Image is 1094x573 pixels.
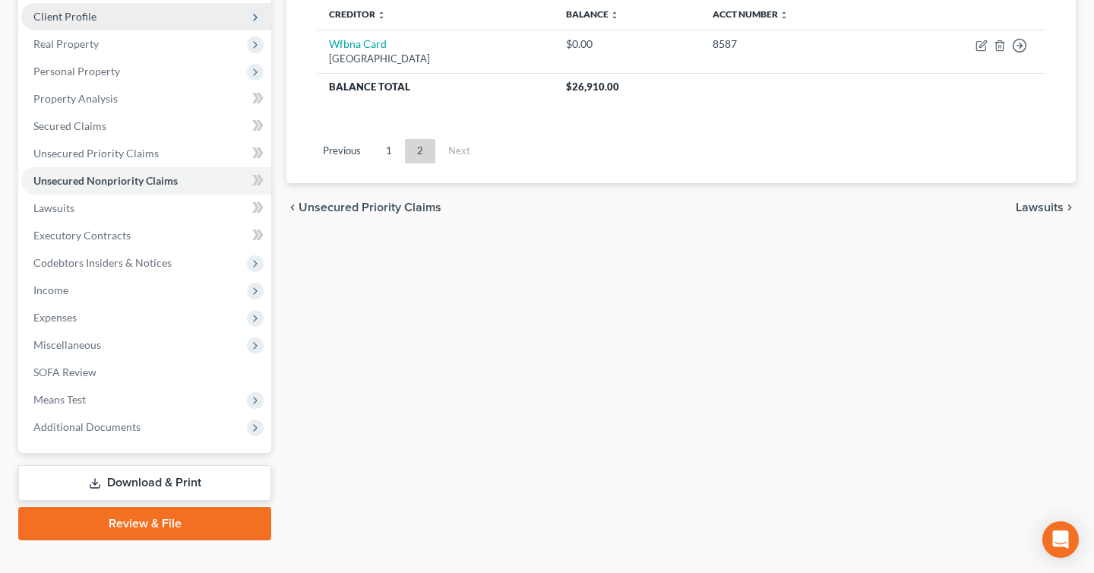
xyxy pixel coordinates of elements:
a: Review & File [18,507,271,540]
a: Property Analysis [21,85,271,112]
div: $0.00 [566,36,688,52]
span: Unsecured Priority Claims [299,201,441,214]
span: Miscellaneous [33,338,101,351]
a: 1 [374,139,404,163]
i: chevron_right [1064,201,1076,214]
a: Unsecured Nonpriority Claims [21,167,271,195]
div: 8587 [713,36,878,52]
div: Open Intercom Messenger [1042,521,1079,558]
a: 2 [405,139,435,163]
button: Lawsuits chevron_right [1016,201,1076,214]
a: Lawsuits [21,195,271,222]
span: Unsecured Priority Claims [33,147,159,160]
span: Secured Claims [33,119,106,132]
a: SOFA Review [21,359,271,386]
a: Creditor unfold_more [329,8,386,20]
a: Balance unfold_more [566,8,619,20]
a: Wfbna Card [329,37,387,50]
span: Expenses [33,311,77,324]
span: Means Test [33,393,86,406]
i: unfold_more [377,11,386,20]
span: SOFA Review [33,366,96,378]
span: Real Property [33,37,99,50]
a: Download & Print [18,465,271,501]
span: Executory Contracts [33,229,131,242]
a: Acct Number unfold_more [713,8,789,20]
button: chevron_left Unsecured Priority Claims [286,201,441,214]
span: Additional Documents [33,420,141,433]
span: Codebtors Insiders & Notices [33,256,172,269]
div: [GEOGRAPHIC_DATA] [329,52,542,66]
a: Unsecured Priority Claims [21,140,271,167]
span: Property Analysis [33,92,118,105]
span: Income [33,283,68,296]
a: Executory Contracts [21,222,271,249]
i: chevron_left [286,201,299,214]
i: unfold_more [779,11,789,20]
th: Balance Total [317,73,554,100]
span: Personal Property [33,65,120,78]
span: Lawsuits [1016,201,1064,214]
a: Previous [311,139,373,163]
i: unfold_more [610,11,619,20]
a: Secured Claims [21,112,271,140]
span: $26,910.00 [566,81,619,93]
span: Client Profile [33,10,96,23]
span: Lawsuits [33,201,74,214]
span: Unsecured Nonpriority Claims [33,174,178,187]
